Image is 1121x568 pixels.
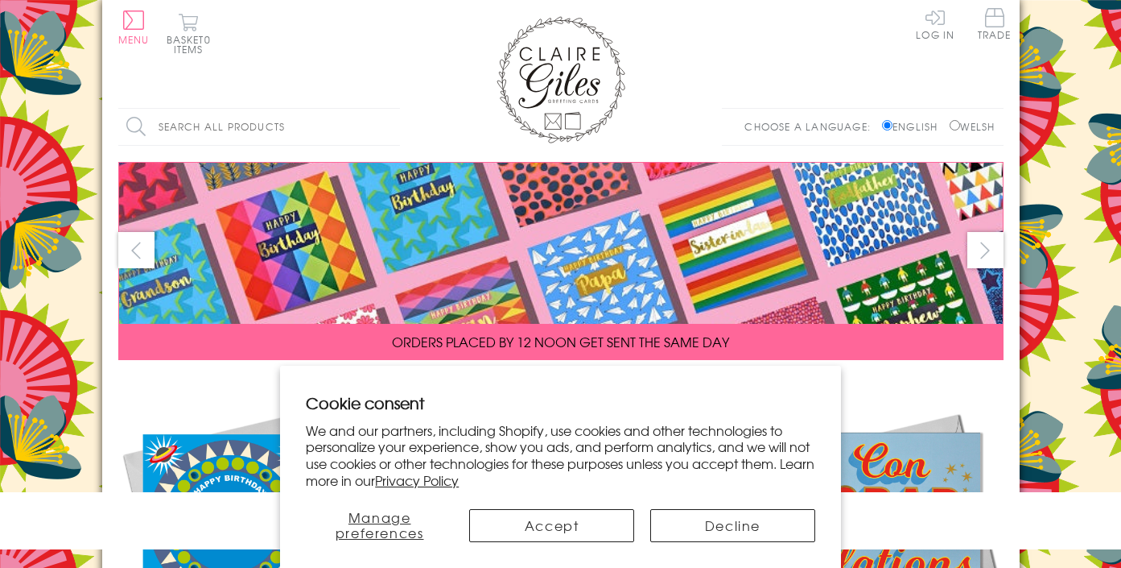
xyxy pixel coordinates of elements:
input: Welsh [950,120,960,131]
a: Privacy Policy [375,471,459,490]
div: Carousel Pagination [118,372,1004,397]
a: Log In [916,8,954,39]
label: Welsh [950,119,995,134]
p: We and our partners, including Shopify, use cookies and other technologies to personalize your ex... [306,422,815,489]
img: Claire Giles Greetings Cards [497,16,625,143]
button: Decline [650,509,815,542]
button: next [967,232,1004,268]
span: ORDERS PLACED BY 12 NOON GET SENT THE SAME DAY [392,332,729,351]
span: Manage preferences [336,508,424,542]
button: Manage preferences [306,509,453,542]
input: Search all products [118,109,400,145]
button: Menu [118,10,150,44]
h2: Cookie consent [306,392,815,414]
a: Trade [978,8,1012,43]
input: Search [384,109,400,145]
p: Choose a language: [744,119,879,134]
button: prev [118,232,155,268]
button: Basket0 items [167,13,211,54]
span: Trade [978,8,1012,39]
span: 0 items [174,32,211,56]
button: Accept [469,509,634,542]
span: Menu [118,32,150,47]
input: English [882,120,892,131]
label: English [882,119,946,134]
